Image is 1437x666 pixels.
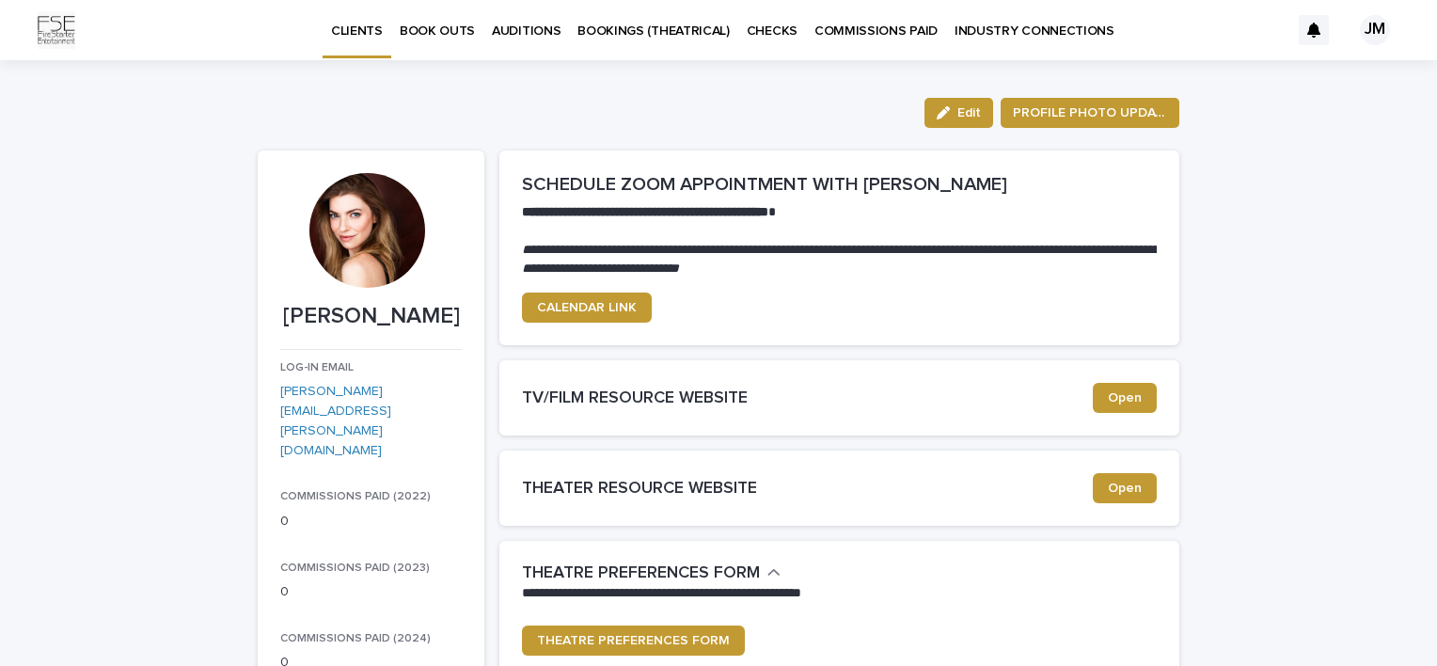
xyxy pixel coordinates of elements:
[1108,391,1142,404] span: Open
[1001,98,1179,128] button: PROFILE PHOTO UPDATE
[522,563,781,584] button: THEATRE PREFERENCES FORM
[280,385,391,456] a: [PERSON_NAME][EMAIL_ADDRESS][PERSON_NAME][DOMAIN_NAME]
[522,173,1157,196] h2: SCHEDULE ZOOM APPOINTMENT WITH [PERSON_NAME]
[38,11,75,49] img: Km9EesSdRbS9ajqhBzyo
[280,512,462,531] p: 0
[522,563,760,584] h2: THEATRE PREFERENCES FORM
[1013,103,1167,122] span: PROFILE PHOTO UPDATE
[957,106,981,119] span: Edit
[1108,482,1142,495] span: Open
[1093,383,1157,413] a: Open
[280,633,431,644] span: COMMISSIONS PAID (2024)
[280,491,431,502] span: COMMISSIONS PAID (2022)
[537,301,637,314] span: CALENDAR LINK
[924,98,993,128] button: Edit
[280,563,430,574] span: COMMISSIONS PAID (2023)
[522,479,1093,499] h2: THEATER RESOURCE WEBSITE
[537,634,730,647] span: THEATRE PREFERENCES FORM
[522,388,1093,409] h2: TV/FILM RESOURCE WEBSITE
[280,362,354,373] span: LOG-IN EMAIL
[280,303,462,330] p: [PERSON_NAME]
[1093,473,1157,503] a: Open
[1360,15,1390,45] div: JM
[522,293,652,323] a: CALENDAR LINK
[522,626,745,656] a: THEATRE PREFERENCES FORM
[280,582,462,602] p: 0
